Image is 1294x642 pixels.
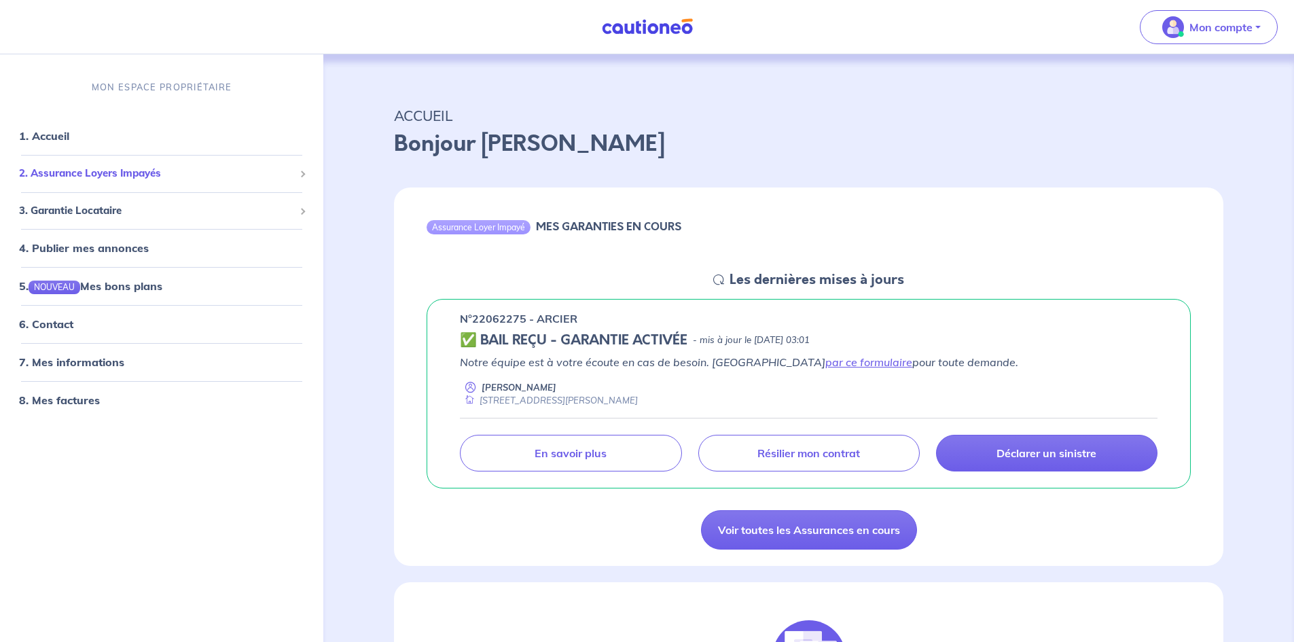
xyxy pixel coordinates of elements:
[596,18,698,35] img: Cautioneo
[5,122,318,149] div: 1. Accueil
[1189,19,1253,35] p: Mon compte
[757,446,860,460] p: Résilier mon contrat
[19,129,69,143] a: 1. Accueil
[536,220,681,233] h6: MES GARANTIES EN COURS
[460,332,687,349] h5: ✅ BAIL REÇU - GARANTIE ACTIVÉE
[5,160,318,187] div: 2. Assurance Loyers Impayés
[1140,10,1278,44] button: illu_account_valid_menu.svgMon compte
[394,103,1223,128] p: ACCUEIL
[460,332,1157,349] div: state: CONTRACT-VALIDATED, Context: ,MAYBE-CERTIFICATE,,LESSOR-DOCUMENTS,IS-ODEALIM
[5,272,318,300] div: 5.NOUVEAUMes bons plans
[825,355,912,369] a: par ce formulaire
[5,387,318,414] div: 8. Mes factures
[19,241,149,255] a: 4. Publier mes annonces
[394,128,1223,160] p: Bonjour [PERSON_NAME]
[698,435,920,471] a: Résilier mon contrat
[460,310,577,327] p: n°22062275 - ARCIER
[5,349,318,376] div: 7. Mes informations
[460,394,638,407] div: [STREET_ADDRESS][PERSON_NAME]
[482,381,556,394] p: [PERSON_NAME]
[693,334,810,347] p: - mis à jour le [DATE] 03:01
[936,435,1157,471] a: Déclarer un sinistre
[19,279,162,293] a: 5.NOUVEAUMes bons plans
[427,220,531,234] div: Assurance Loyer Impayé
[460,435,681,471] a: En savoir plus
[5,234,318,262] div: 4. Publier mes annonces
[460,354,1157,370] p: Notre équipe est à votre écoute en cas de besoin. [GEOGRAPHIC_DATA] pour toute demande.
[996,446,1096,460] p: Déclarer un sinistre
[535,446,607,460] p: En savoir plus
[19,317,73,331] a: 6. Contact
[5,310,318,338] div: 6. Contact
[19,166,294,181] span: 2. Assurance Loyers Impayés
[1162,16,1184,38] img: illu_account_valid_menu.svg
[701,510,917,550] a: Voir toutes les Assurances en cours
[730,272,904,288] h5: Les dernières mises à jours
[5,197,318,224] div: 3. Garantie Locataire
[19,202,294,218] span: 3. Garantie Locataire
[19,393,100,407] a: 8. Mes factures
[19,355,124,369] a: 7. Mes informations
[92,81,232,94] p: MON ESPACE PROPRIÉTAIRE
